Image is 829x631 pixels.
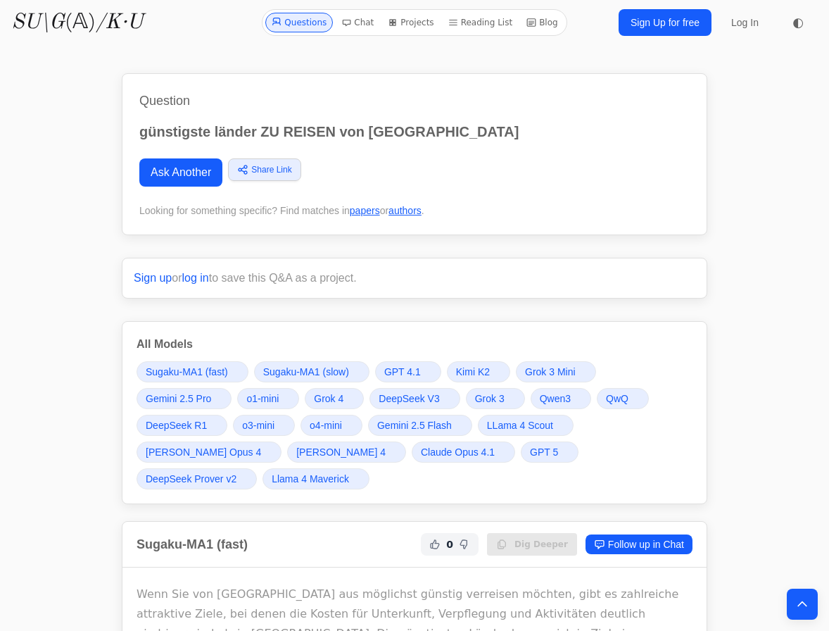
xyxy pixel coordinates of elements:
a: GPT 4.1 [375,361,441,382]
a: Gemini 2.5 Flash [368,415,472,436]
span: o3-mini [242,418,274,432]
span: QwQ [606,392,628,406]
a: [PERSON_NAME] Opus 4 [137,442,281,463]
a: papers [350,205,380,216]
a: o4-mini [300,415,362,436]
a: Qwen3 [531,388,591,409]
span: Grok 3 Mini [525,365,576,379]
span: GPT 5 [530,445,558,459]
span: Gemini 2.5 Flash [377,418,452,432]
span: ◐ [792,16,804,29]
a: Questions [265,13,333,32]
span: LLama 4 Scout [487,418,553,432]
span: Grok 3 [475,392,505,406]
a: Kimi K2 [447,361,510,382]
span: o1-mini [246,392,279,406]
p: günstigste länder ZU REISEN von [GEOGRAPHIC_DATA] [139,122,690,142]
a: GPT 5 [521,442,578,463]
a: Gemini 2.5 Pro [137,388,232,409]
span: [PERSON_NAME] Opus 4 [146,445,261,459]
span: Gemini 2.5 Pro [146,392,211,406]
span: Kimi K2 [456,365,490,379]
span: Llama 4 Maverick [272,472,349,486]
span: DeepSeek R1 [146,418,207,432]
h1: Question [139,91,690,111]
button: Not Helpful [456,536,473,553]
span: Qwen3 [540,392,571,406]
a: Grok 4 [305,388,364,409]
a: Blog [521,13,564,32]
a: DeepSeek R1 [137,415,227,436]
span: o4-mini [310,418,342,432]
a: log in [182,272,209,284]
a: Claude Opus 4.1 [412,442,515,463]
a: Follow up in Chat [586,535,692,554]
a: Grok 3 [466,388,525,409]
i: /K·U [96,12,143,33]
span: Grok 4 [314,392,343,406]
a: [PERSON_NAME] 4 [287,442,406,463]
a: Llama 4 Maverick [262,468,369,489]
div: Looking for something specific? Find matches in or . [139,204,690,218]
button: ◐ [784,8,812,37]
span: Share Link [251,163,291,176]
span: DeepSeek V3 [379,392,439,406]
a: Projects [382,13,439,32]
span: Sugaku-MA1 (fast) [146,365,228,379]
h2: Sugaku-MA1 (fast) [137,535,248,554]
a: Sugaku-MA1 (slow) [254,361,369,382]
span: GPT 4.1 [384,365,421,379]
button: Back to top [787,589,818,620]
a: o3-mini [233,415,295,436]
a: o1-mini [237,388,299,409]
p: or to save this Q&A as a project. [134,270,695,287]
a: DeepSeek V3 [369,388,460,409]
a: Sign Up for free [619,9,711,36]
span: Claude Opus 4.1 [421,445,495,459]
a: LLama 4 Scout [478,415,574,436]
a: Reading List [443,13,519,32]
a: authors [388,205,422,216]
span: [PERSON_NAME] 4 [296,445,386,459]
a: DeepSeek Prover v2 [137,468,257,489]
span: 0 [446,537,453,551]
a: SU\G(𝔸)/K·U [11,10,143,35]
span: Sugaku-MA1 (slow) [263,365,349,379]
span: DeepSeek Prover v2 [146,472,236,486]
a: Log In [723,10,767,35]
a: Sugaku-MA1 (fast) [137,361,248,382]
a: Grok 3 Mini [516,361,596,382]
a: Chat [336,13,379,32]
a: Sign up [134,272,172,284]
a: QwQ [597,388,649,409]
i: SU\G [11,12,65,33]
button: Helpful [426,536,443,553]
a: Ask Another [139,158,222,187]
h3: All Models [137,336,692,353]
